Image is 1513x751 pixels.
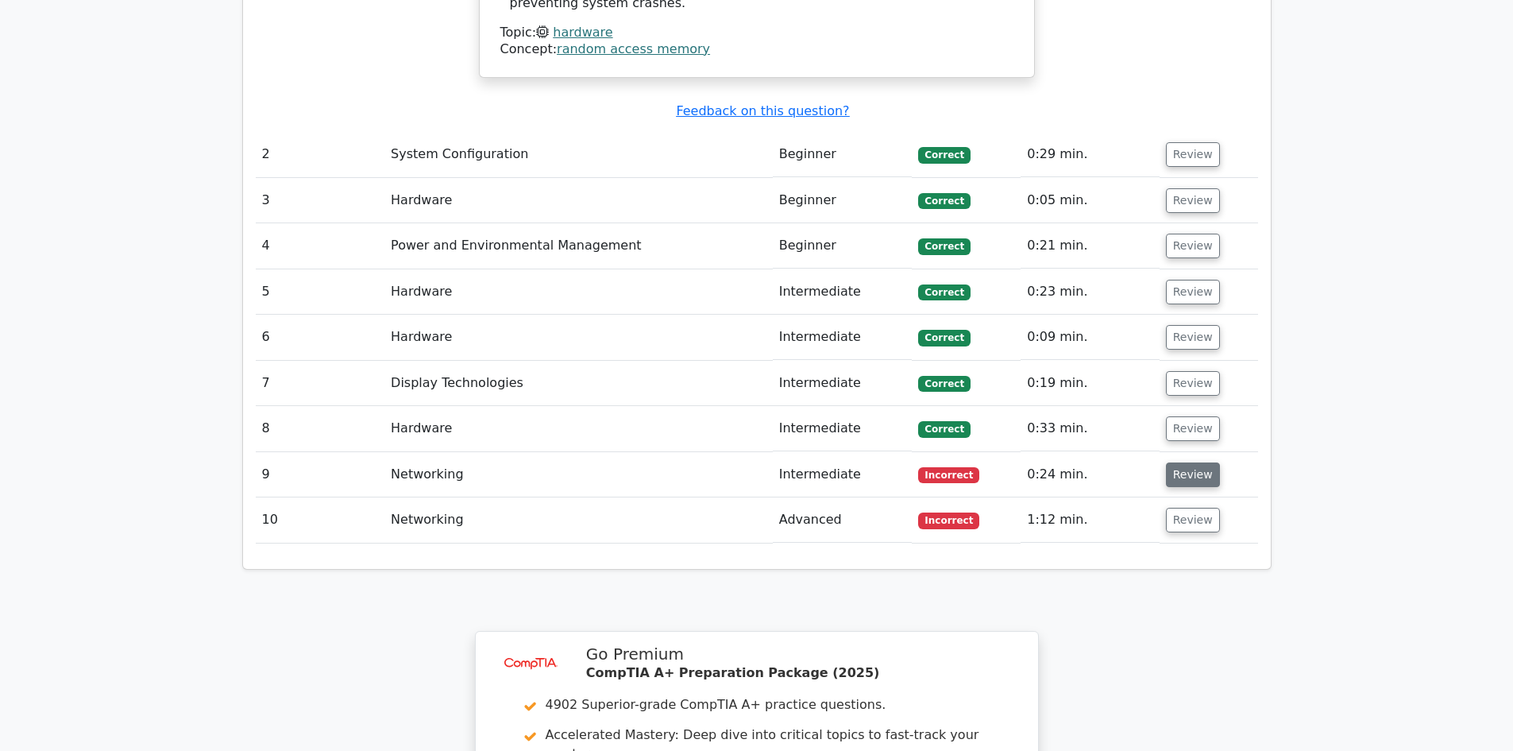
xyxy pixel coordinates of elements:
td: Intermediate [773,361,913,406]
td: 5 [256,269,385,315]
td: Hardware [384,406,773,451]
span: Incorrect [918,513,979,528]
span: Correct [918,147,970,163]
span: Correct [918,421,970,437]
button: Review [1166,463,1220,487]
td: Intermediate [773,452,913,497]
td: 9 [256,452,385,497]
div: Topic: [500,25,1013,41]
td: 6 [256,315,385,360]
td: 0:29 min. [1021,132,1159,177]
td: Intermediate [773,315,913,360]
td: 0:24 min. [1021,452,1159,497]
button: Review [1166,371,1220,396]
td: Power and Environmental Management [384,223,773,269]
td: Intermediate [773,269,913,315]
td: 10 [256,497,385,543]
a: hardware [553,25,612,40]
td: System Configuration [384,132,773,177]
td: Beginner [773,132,913,177]
td: 0:33 min. [1021,406,1159,451]
td: Display Technologies [384,361,773,406]
button: Review [1166,188,1220,213]
td: Hardware [384,269,773,315]
span: Incorrect [918,467,979,483]
td: 8 [256,406,385,451]
button: Review [1166,416,1220,441]
td: Beginner [773,178,913,223]
div: Concept: [500,41,1013,58]
td: Networking [384,452,773,497]
button: Review [1166,280,1220,304]
span: Correct [918,193,970,209]
td: Hardware [384,178,773,223]
button: Review [1166,325,1220,350]
button: Review [1166,234,1220,258]
td: 1:12 min. [1021,497,1159,543]
td: Intermediate [773,406,913,451]
span: Correct [918,285,970,300]
button: Review [1166,508,1220,532]
td: 4 [256,223,385,269]
td: 0:05 min. [1021,178,1159,223]
td: 0:19 min. [1021,361,1159,406]
td: Advanced [773,497,913,543]
td: Networking [384,497,773,543]
td: 0:09 min. [1021,315,1159,360]
td: Hardware [384,315,773,360]
span: Correct [918,376,970,392]
a: random access memory [557,41,710,56]
span: Correct [918,238,970,254]
span: Correct [918,330,970,346]
td: 7 [256,361,385,406]
a: Feedback on this question? [676,103,849,118]
button: Review [1166,142,1220,167]
td: 3 [256,178,385,223]
td: 2 [256,132,385,177]
td: 0:21 min. [1021,223,1159,269]
td: Beginner [773,223,913,269]
td: 0:23 min. [1021,269,1159,315]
